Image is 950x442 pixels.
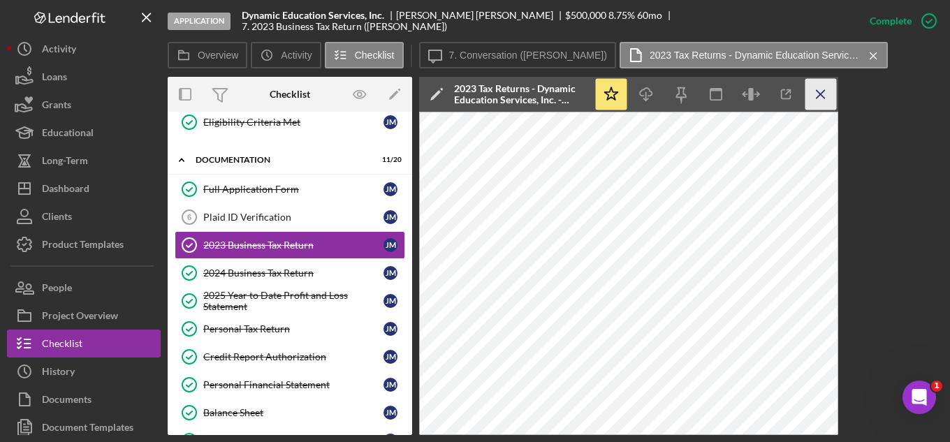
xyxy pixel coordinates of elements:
label: Activity [281,50,312,61]
div: J M [383,266,397,280]
div: 2025 Year to Date Profit and Loss Statement [203,290,383,312]
a: Eligibility Criteria MetJM [175,108,405,136]
div: J M [383,378,397,392]
button: Checklist [325,42,404,68]
b: Dynamic Education Services, Inc. [242,10,384,21]
div: J M [383,115,397,129]
button: Activity [7,35,161,63]
div: Grants [42,91,71,122]
a: 2023 Business Tax ReturnJM [175,231,405,259]
button: History [7,358,161,385]
div: J M [383,322,397,336]
div: 7. 2023 Business Tax Return ([PERSON_NAME]) [242,21,447,32]
span: 1 [931,381,942,392]
div: Project Overview [42,302,118,333]
label: 7. Conversation ([PERSON_NAME]) [449,50,607,61]
div: Educational [42,119,94,150]
span: $500,000 [565,9,606,21]
a: 6Plaid ID VerificationJM [175,203,405,231]
div: Product Templates [42,230,124,262]
div: Loans [42,63,67,94]
div: J M [383,210,397,224]
button: Activity [251,42,321,68]
button: Product Templates [7,230,161,258]
button: Project Overview [7,302,161,330]
div: Balance Sheet [203,407,383,418]
div: Clients [42,202,72,234]
div: Documentation [196,156,367,164]
a: Balance SheetJM [175,399,405,427]
button: Educational [7,119,161,147]
a: Personal Financial StatementJM [175,371,405,399]
div: History [42,358,75,389]
div: J M [383,182,397,196]
div: 8.75 % [608,10,635,21]
a: Full Application FormJM [175,175,405,203]
button: Documents [7,385,161,413]
div: Personal Financial Statement [203,379,383,390]
div: Long-Term [42,147,88,178]
label: 2023 Tax Returns - Dynamic Education Services, Inc. - Final.pdf [650,50,859,61]
div: Full Application Form [203,184,383,195]
div: Personal Tax Return [203,323,383,334]
div: Application [168,13,231,30]
div: Checklist [42,330,82,361]
a: 2025 Year to Date Profit and Loss StatementJM [175,287,405,315]
label: Checklist [355,50,395,61]
div: [PERSON_NAME] [PERSON_NAME] [396,10,565,21]
iframe: Intercom live chat [902,381,936,414]
div: 2023 Business Tax Return [203,240,383,251]
button: Loans [7,63,161,91]
div: J M [383,406,397,420]
button: Long-Term [7,147,161,175]
div: Credit Report Authorization [203,351,383,362]
div: Eligibility Criteria Met [203,117,383,128]
div: 2023 Tax Returns - Dynamic Education Services, Inc. - Final.pdf [454,83,587,105]
div: J M [383,294,397,308]
div: Dashboard [42,175,89,206]
button: People [7,274,161,302]
div: Complete [870,7,912,35]
button: Grants [7,91,161,119]
a: Personal Tax ReturnJM [175,315,405,343]
div: Plaid ID Verification [203,212,383,223]
div: J M [383,350,397,364]
div: 11 / 20 [377,156,402,164]
div: J M [383,238,397,252]
div: People [42,274,72,305]
div: Documents [42,385,92,417]
div: Checklist [270,89,310,100]
label: Overview [198,50,238,61]
div: 60 mo [637,10,662,21]
button: Document Templates [7,413,161,441]
button: Clients [7,202,161,230]
button: 7. Conversation ([PERSON_NAME]) [419,42,616,68]
button: 2023 Tax Returns - Dynamic Education Services, Inc. - Final.pdf [620,42,888,68]
button: Complete [856,7,943,35]
button: Checklist [7,330,161,358]
div: Activity [42,35,76,66]
button: Dashboard [7,175,161,202]
button: Overview [168,42,247,68]
a: Credit Report AuthorizationJM [175,343,405,371]
tspan: 6 [187,213,191,221]
div: 2024 Business Tax Return [203,267,383,279]
a: 2024 Business Tax ReturnJM [175,259,405,287]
